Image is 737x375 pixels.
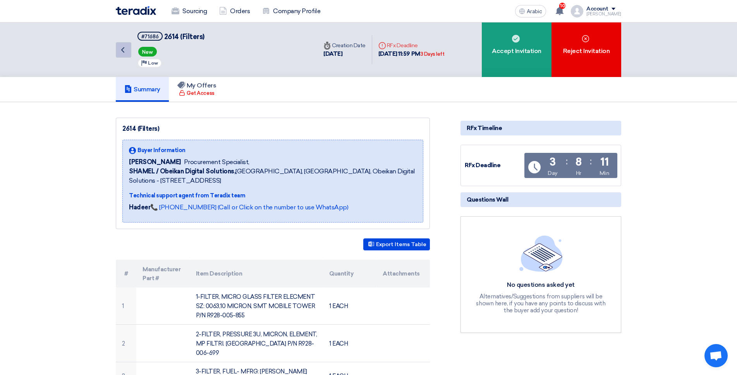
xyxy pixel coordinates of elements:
[476,293,605,314] font: Alternatives/Suggestions from suppliers will be shown here, if you have any points to discuss wit...
[560,3,565,9] font: 10
[141,34,159,39] font: #71686
[563,47,610,55] font: Reject Invitation
[129,158,181,166] font: [PERSON_NAME]
[164,33,204,41] font: 2614 (Filters)
[376,241,426,248] font: Export Items Table
[165,3,213,20] a: Sourcing
[387,42,418,49] font: RFx Deadline
[137,32,204,41] h5: 2614 (Filters)
[519,235,563,272] img: empty_state_list.svg
[527,8,542,15] font: Arabic
[142,49,153,55] font: New
[600,156,608,168] font: 11
[129,168,235,175] font: SHAMEL / Obeikan Digital Solutions,
[420,51,445,57] font: 3 Days left
[576,170,581,176] font: Hr
[122,340,125,347] font: 2
[550,156,556,168] font: 3
[187,82,216,89] font: My Offers
[492,47,541,55] font: Accept Invitation
[586,5,608,12] font: Account
[600,170,610,176] font: Min
[116,77,169,102] a: Summary
[129,192,245,199] font: Technical support agent from Teradix team
[134,86,160,93] font: Summary
[148,60,158,66] font: Low
[576,156,582,168] font: 8
[329,270,354,277] font: Quantity
[590,156,592,167] font: :
[332,42,366,49] font: Creation Date
[122,125,159,132] font: 2614 (Filters)
[124,270,128,277] font: #
[329,303,348,310] font: 1 EACH
[548,170,558,176] font: Day
[213,3,256,20] a: Orders
[515,5,546,17] button: Arabic
[566,156,568,167] font: :
[196,293,315,319] font: 1-FILTER, MICRO GLASS FILTER ELECMENT SZ: 0063,10 MICRON, SMT MOBILE TOWER P/N R928-005-855
[196,270,242,277] font: Item Description
[143,265,180,282] font: Manufacturer Part #
[467,125,502,132] font: RFx Timeline
[323,50,342,57] font: [DATE]
[571,5,583,17] img: profile_test.png
[116,6,156,15] img: Teradix logo
[467,196,508,203] font: Questions Wall
[169,77,225,102] a: My Offers Get Access
[182,7,207,15] font: Sourcing
[329,340,348,347] font: 1 EACH
[273,7,320,15] font: Company Profile
[383,270,420,277] font: Attachments
[363,238,430,250] button: Export Items Table
[137,147,186,154] font: Buyer Information
[129,204,150,211] font: Hadeer
[196,331,317,356] font: 2-FILTER, PRESSURE 3U, MICRON, ELEMENT, MP FILTRI. [GEOGRAPHIC_DATA] P/N R928-006-699
[129,168,415,184] font: [GEOGRAPHIC_DATA], [GEOGRAPHIC_DATA], Obeikan Digital Solutions - [STREET_ADDRESS]
[704,344,728,367] div: Open chat
[230,7,250,15] font: Orders
[378,50,420,57] font: [DATE] 11:59 PM
[465,162,500,169] font: RFx Deadline
[187,90,214,96] font: Get Access
[150,204,348,211] a: 📞 [PHONE_NUMBER] (Call or Click on the number to use WhatsApp)
[184,158,249,166] font: Procurement Specialist,
[507,281,574,288] font: No questions asked yet
[586,12,621,17] font: [PERSON_NAME]
[122,303,124,310] font: 1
